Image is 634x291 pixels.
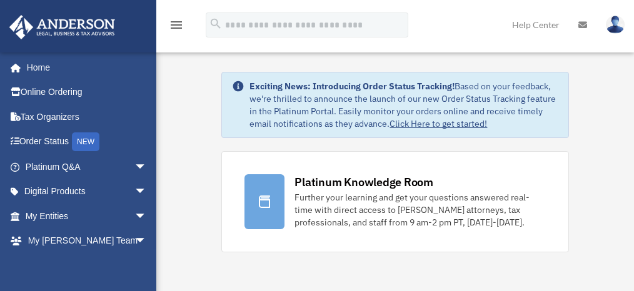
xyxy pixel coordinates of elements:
[169,22,184,32] a: menu
[134,229,159,254] span: arrow_drop_down
[134,179,159,205] span: arrow_drop_down
[294,174,433,190] div: Platinum Knowledge Room
[606,16,625,34] img: User Pic
[294,191,545,229] div: Further your learning and get your questions answered real-time with direct access to [PERSON_NAM...
[9,179,166,204] a: Digital Productsarrow_drop_down
[9,80,166,105] a: Online Ordering
[249,81,455,92] strong: Exciting News: Introducing Order Status Tracking!
[169,17,184,32] i: menu
[209,17,223,31] i: search
[9,129,166,155] a: Order StatusNEW
[9,55,159,80] a: Home
[9,229,166,254] a: My [PERSON_NAME] Teamarrow_drop_down
[221,151,568,252] a: Platinum Knowledge Room Further your learning and get your questions answered real-time with dire...
[72,132,99,151] div: NEW
[249,80,558,130] div: Based on your feedback, we're thrilled to announce the launch of our new Order Status Tracking fe...
[134,204,159,229] span: arrow_drop_down
[390,118,487,129] a: Click Here to get started!
[9,104,166,129] a: Tax Organizers
[6,15,119,39] img: Anderson Advisors Platinum Portal
[9,204,166,229] a: My Entitiesarrow_drop_down
[9,154,166,179] a: Platinum Q&Aarrow_drop_down
[134,154,159,180] span: arrow_drop_down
